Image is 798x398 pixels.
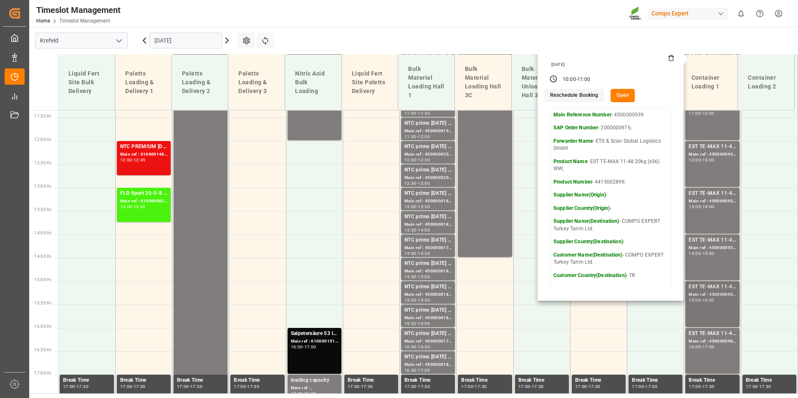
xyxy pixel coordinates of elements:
[417,345,418,349] div: -
[689,330,736,338] div: EST TE-MAX 11-48 20kg (x45) ES, PT MTO
[750,4,769,23] button: Help Center
[34,324,51,329] span: 16:00 Hr
[246,385,247,388] div: -
[418,205,430,209] div: 13:30
[291,330,338,338] div: Salpetersäure 53 lose;
[36,4,121,16] div: Timeslot Management
[404,315,452,322] div: Main ref : 4500000183, 2000000017
[404,111,417,115] div: 11:00
[689,151,736,158] div: Main ref : 4500000930, 2000000976;
[732,4,750,23] button: show 0 new notifications
[304,345,316,349] div: 17:00
[418,385,430,388] div: 17:30
[758,385,759,388] div: -
[689,385,701,388] div: 17:00
[404,174,452,181] div: Main ref : 4500000203, 2000000032
[291,338,338,345] div: Main ref : 6100001519, 2000001339;
[689,291,736,298] div: Main ref : 4500000959, 2000000379
[34,231,51,235] span: 14:00 Hr
[577,76,591,83] div: 11:00
[404,143,452,151] div: NTC primo [DATE] BULK
[404,283,452,291] div: NTC primo [DATE] BULK
[701,385,702,388] div: -
[688,70,731,94] div: Container Loading 1
[34,277,51,282] span: 15:00 Hr
[553,272,668,280] p: - TR
[518,385,530,388] div: 17:00
[177,376,224,385] div: Break Time
[189,385,190,388] div: -
[576,76,577,83] div: -
[404,275,417,279] div: 14:30
[132,205,134,209] div: -
[417,322,418,325] div: -
[35,33,128,48] input: Type to search/select
[404,213,452,221] div: NTC primo [DATE] BULK
[532,385,544,388] div: 17:30
[132,158,134,162] div: -
[177,385,189,388] div: 17:00
[404,181,417,185] div: 12:30
[701,111,702,115] div: -
[34,161,51,165] span: 12:30 Hr
[291,376,338,385] div: loading capacity
[553,252,622,258] strong: Customer Name(Destination)
[702,298,715,302] div: 16:00
[34,371,51,375] span: 17:00 Hr
[648,5,732,21] button: Compo Expert
[404,361,452,368] div: Main ref : 4500000186, 2000000017
[417,298,418,302] div: -
[404,385,417,388] div: 17:00
[417,228,418,232] div: -
[404,368,417,372] div: 16:30
[36,18,50,24] a: Home
[418,345,430,349] div: 16:30
[553,218,668,232] p: - COMPO EXPERT Turkey Tarim Ltd.
[689,189,736,198] div: EST TE-MAX 11-48 20kg (x56) WW;
[34,184,51,189] span: 13:00 Hr
[418,228,430,232] div: 14:00
[575,385,587,388] div: 17:00
[544,89,604,102] button: Reschedule Booking
[701,158,702,162] div: -
[418,322,430,325] div: 16:00
[75,385,76,388] div: -
[553,218,619,224] strong: Supplier Name(Destination)
[404,244,452,252] div: Main ref : 4500000178, 2000000017
[112,34,125,47] button: open menu
[134,385,146,388] div: 17:30
[518,61,561,103] div: Bulk Material Unloading Hall 3B
[746,385,758,388] div: 17:00
[648,8,728,20] div: Compo Expert
[689,338,736,345] div: Main ref : 4500000960, 2000000379
[702,158,715,162] div: 13:00
[404,298,417,302] div: 15:00
[404,221,452,228] div: Main ref : 4500000189, 2000000017
[689,143,736,151] div: EST TE-MAX 11-48 20kg (x56) WW;
[417,111,418,115] div: -
[746,376,793,385] div: Break Time
[702,111,715,115] div: 12:00
[701,205,702,209] div: -
[473,385,475,388] div: -
[689,298,701,302] div: 15:00
[404,338,452,345] div: Main ref : 4500000179, 2000000017
[553,192,606,198] strong: Supplier Name(Origin)
[461,376,508,385] div: Break Time
[234,385,246,388] div: 17:00
[563,76,576,83] div: 10:00
[553,159,588,164] strong: Product Name
[120,205,132,209] div: 13:00
[179,66,222,99] div: Paletts Loading & Delivery 2
[701,298,702,302] div: -
[120,143,167,151] div: NTC PREMIUM [DATE]+3+TE 600kg BB;FLO T PERM [DATE] 25kg (x40) INT;
[404,205,417,209] div: 13:00
[418,298,430,302] div: 15:30
[404,353,452,361] div: NTC primo [DATE] BULK
[418,158,430,162] div: 12:30
[404,135,417,139] div: 11:30
[303,392,304,395] div: -
[404,198,452,205] div: Main ref : 4500000187, 2000000017
[418,368,430,372] div: 17:00
[120,198,167,205] div: Main ref : 6100000621, 2000000709;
